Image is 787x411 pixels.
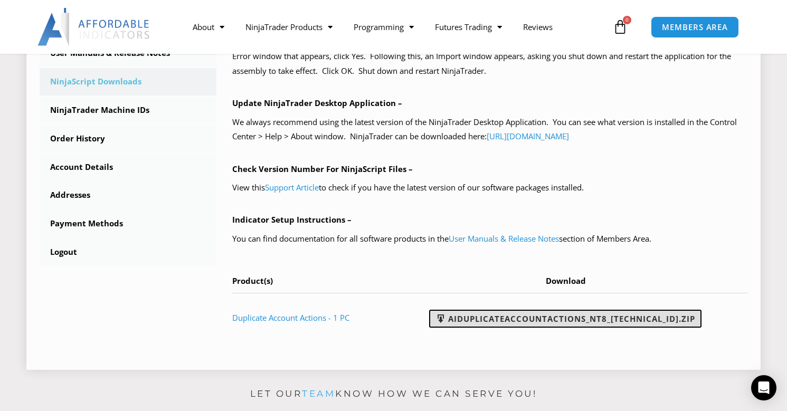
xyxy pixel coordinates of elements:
[182,15,235,39] a: About
[232,180,747,195] p: View this to check if you have the latest version of our software packages installed.
[623,16,631,24] span: 0
[449,233,559,244] a: User Manuals & Release Notes
[40,125,216,152] a: Order History
[232,34,747,79] p: In the Control Center window, select Tools > Import > NinjaScript Add-On. Locate the saved NinjaS...
[429,310,701,328] a: AIDuplicateAccountActions_NT8_[TECHNICAL_ID].zip
[40,210,216,237] a: Payment Methods
[40,181,216,209] a: Addresses
[40,154,216,181] a: Account Details
[513,15,563,39] a: Reviews
[40,97,216,124] a: NinjaTrader Machine IDs
[232,164,413,174] b: Check Version Number For NinjaScript Files –
[40,238,216,266] a: Logout
[424,15,513,39] a: Futures Trading
[232,275,273,286] span: Product(s)
[487,131,569,141] a: [URL][DOMAIN_NAME]
[24,386,763,403] p: Let our know how we can serve you!
[265,182,319,193] a: Support Article
[37,8,151,46] img: LogoAI | Affordable Indicators – NinjaTrader
[597,12,643,42] a: 0
[232,98,402,108] b: Update NinjaTrader Desktop Application –
[546,275,586,286] span: Download
[40,11,216,266] nav: Account pages
[343,15,424,39] a: Programming
[235,15,343,39] a: NinjaTrader Products
[40,68,216,95] a: NinjaScript Downloads
[232,312,349,323] a: Duplicate Account Actions - 1 PC
[232,232,747,246] p: You can find documentation for all software products in the section of Members Area.
[182,15,610,39] nav: Menu
[651,16,739,38] a: MEMBERS AREA
[662,23,728,31] span: MEMBERS AREA
[232,214,352,225] b: Indicator Setup Instructions –
[751,375,776,400] div: Open Intercom Messenger
[232,115,747,145] p: We always recommend using the latest version of the NinjaTrader Desktop Application. You can see ...
[302,388,335,399] a: team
